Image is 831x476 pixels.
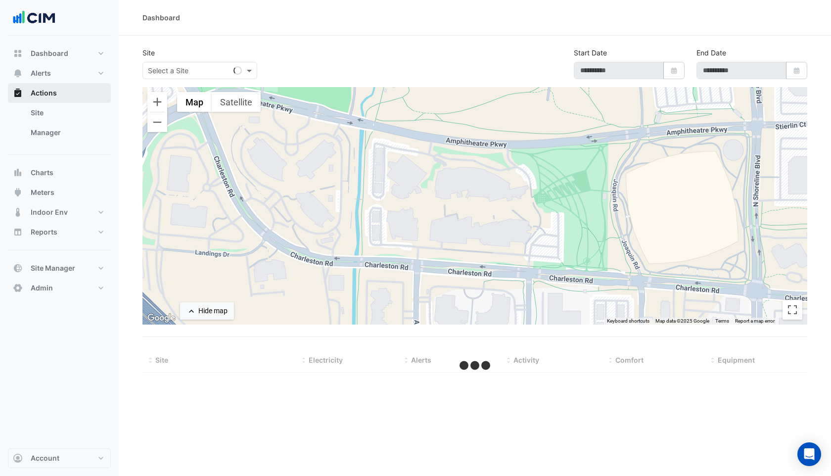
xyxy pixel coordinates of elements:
[8,278,111,298] button: Admin
[180,302,234,320] button: Hide map
[31,188,54,197] span: Meters
[142,12,180,23] div: Dashboard
[147,92,167,112] button: Zoom in
[8,202,111,222] button: Indoor Env
[655,318,709,324] span: Map data ©2025 Google
[31,88,57,98] span: Actions
[13,227,23,237] app-icon: Reports
[574,48,607,58] label: Start Date
[718,356,755,364] span: Equipment
[8,163,111,183] button: Charts
[31,48,68,58] span: Dashboard
[31,263,75,273] span: Site Manager
[13,263,23,273] app-icon: Site Manager
[23,103,111,123] a: Site
[8,103,111,146] div: Actions
[31,227,57,237] span: Reports
[13,88,23,98] app-icon: Actions
[8,63,111,83] button: Alerts
[155,356,168,364] span: Site
[13,283,23,293] app-icon: Admin
[145,312,178,325] img: Google
[513,356,539,364] span: Activity
[8,44,111,63] button: Dashboard
[309,356,343,364] span: Electricity
[797,442,821,466] div: Open Intercom Messenger
[177,92,212,112] button: Show street map
[8,222,111,242] button: Reports
[615,356,644,364] span: Comfort
[696,48,726,58] label: End Date
[715,318,729,324] a: Terms (opens in new tab)
[8,183,111,202] button: Meters
[411,356,431,364] span: Alerts
[142,48,155,58] label: Site
[13,188,23,197] app-icon: Meters
[212,92,261,112] button: Show satellite imagery
[198,306,228,316] div: Hide map
[783,300,802,320] button: Toggle fullscreen view
[31,453,59,463] span: Account
[13,207,23,217] app-icon: Indoor Env
[8,258,111,278] button: Site Manager
[8,448,111,468] button: Account
[13,168,23,178] app-icon: Charts
[12,8,56,28] img: Company Logo
[31,207,68,217] span: Indoor Env
[23,123,111,143] a: Manager
[13,48,23,58] app-icon: Dashboard
[31,168,53,178] span: Charts
[8,83,111,103] button: Actions
[31,283,53,293] span: Admin
[735,318,775,324] a: Report a map error
[145,312,178,325] a: Open this area in Google Maps (opens a new window)
[147,112,167,132] button: Zoom out
[607,318,649,325] button: Keyboard shortcuts
[13,68,23,78] app-icon: Alerts
[31,68,51,78] span: Alerts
